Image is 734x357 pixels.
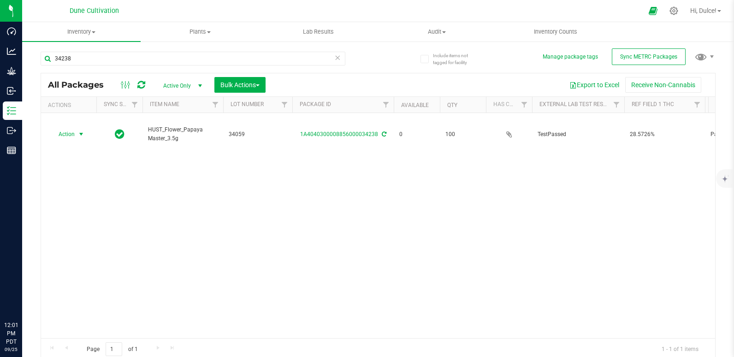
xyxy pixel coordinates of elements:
[690,7,716,14] span: Hi, Dulce!
[445,130,480,139] span: 100
[378,22,496,42] a: Audit
[41,52,345,65] input: Search Package ID, Item Name, SKU, Lot or Part Number...
[632,101,674,107] a: Ref Field 1 THC
[115,128,124,141] span: In Sync
[4,321,18,346] p: 12:01 PM PDT
[104,101,139,107] a: Sync Status
[643,2,663,20] span: Open Ecommerce Menu
[7,86,16,95] inline-svg: Inbound
[620,54,677,60] span: Sync METRC Packages
[539,101,612,107] a: External Lab Test Result
[22,22,141,42] a: Inventory
[290,28,346,36] span: Lab Results
[668,6,680,15] div: Manage settings
[521,28,590,36] span: Inventory Counts
[496,22,615,42] a: Inventory Counts
[22,28,141,36] span: Inventory
[563,77,625,93] button: Export to Excel
[141,22,259,42] a: Plants
[208,97,223,113] a: Filter
[379,97,394,113] a: Filter
[214,77,266,93] button: Bulk Actions
[9,283,37,311] iframe: Resource center
[690,97,705,113] a: Filter
[543,53,598,61] button: Manage package tags
[27,282,38,293] iframe: Resource center unread badge
[231,101,264,107] a: Lot Number
[70,7,119,15] span: Dune Cultivation
[220,81,260,89] span: Bulk Actions
[401,102,429,108] a: Available
[380,131,386,137] span: Sync from Compliance System
[4,346,18,353] p: 09/25
[630,130,699,139] span: 28.5726%
[7,27,16,36] inline-svg: Dashboard
[625,77,701,93] button: Receive Non-Cannabis
[76,128,87,141] span: select
[7,106,16,115] inline-svg: Inventory
[148,125,218,143] span: HUST_Flower_Papaya Master_3.5g
[229,130,287,139] span: 34059
[277,97,292,113] a: Filter
[486,97,532,113] th: Has COA
[127,97,142,113] a: Filter
[7,47,16,56] inline-svg: Analytics
[447,102,457,108] a: Qty
[300,101,331,107] a: Package ID
[654,342,706,356] span: 1 - 1 of 1 items
[399,130,434,139] span: 0
[300,131,378,137] a: 1A4040300008856000034238
[335,52,341,64] span: Clear
[7,126,16,135] inline-svg: Outbound
[79,342,145,357] span: Page of 1
[50,128,75,141] span: Action
[517,97,532,113] a: Filter
[609,97,624,113] a: Filter
[259,22,378,42] a: Lab Results
[106,342,122,357] input: 1
[378,28,496,36] span: Audit
[141,28,259,36] span: Plants
[612,48,686,65] button: Sync METRC Packages
[7,66,16,76] inline-svg: Grow
[48,102,93,108] div: Actions
[48,80,113,90] span: All Packages
[7,146,16,155] inline-svg: Reports
[538,130,619,139] span: TestPassed
[433,52,479,66] span: Include items not tagged for facility
[150,101,179,107] a: Item Name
